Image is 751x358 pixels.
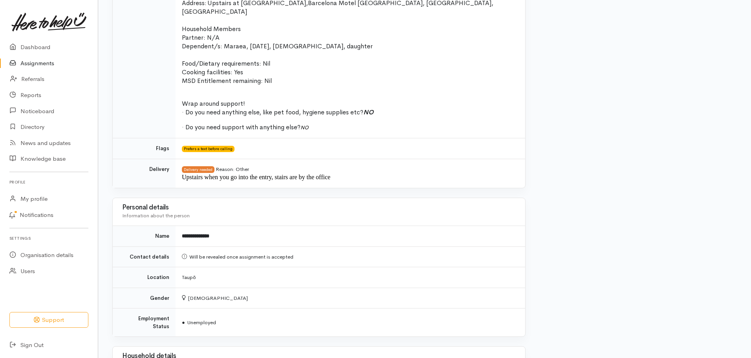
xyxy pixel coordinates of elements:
[182,146,234,152] span: Prefers a text before calling
[182,166,214,173] span: Delivery needed
[9,312,88,328] button: Support
[300,124,308,131] i: NO
[182,99,245,108] span: Wrap around support!
[182,33,220,42] span: Partner: N/A
[363,108,374,116] i: NO
[122,204,516,211] h3: Personal details
[113,159,176,188] td: Delivery
[216,166,249,173] span: Reason: Other
[176,246,525,267] td: Will be revealed once assignment is accepted
[182,68,243,76] span: Cooking facilities: Yes
[113,226,176,247] td: Name
[113,267,176,288] td: Location
[182,77,272,85] span: MSD Entitlement remaining: Nil
[176,267,525,288] td: Taupō
[182,42,373,50] span: Dependent/s: Maraea, [DATE], [DEMOGRAPHIC_DATA], daughter
[182,319,216,326] span: Unemployed
[182,25,241,33] span: Household Members
[9,177,88,187] h6: Profile
[182,174,330,180] span: Upstairs when you go into the entry, stairs are by the office
[182,59,270,68] span: Food/Dietary requirements: Nil
[9,233,88,244] h6: Settings
[113,288,176,308] td: Gender
[182,123,300,131] span: · Do you need support with anything else?
[113,246,176,267] td: Contact details
[182,108,363,116] span: · Do you need anything else, like pet food, hygiene supplies etc?
[182,295,248,301] span: [DEMOGRAPHIC_DATA]
[182,319,185,326] span: ●
[122,212,190,219] span: Information about the person
[113,308,176,337] td: Employment Status
[113,138,176,159] td: Flags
